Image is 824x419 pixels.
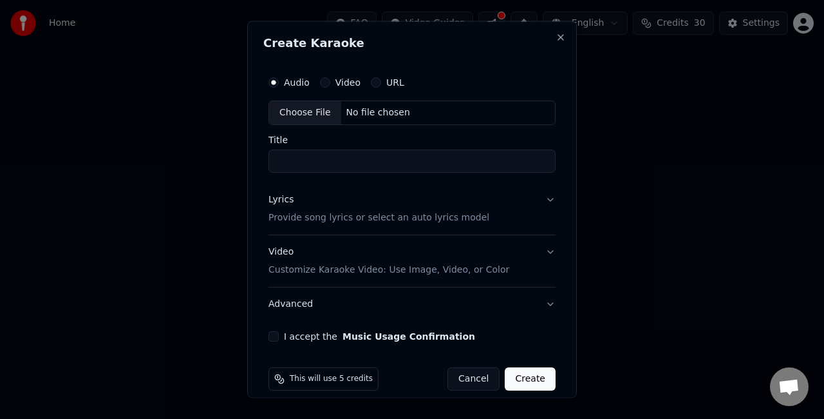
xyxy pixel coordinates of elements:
[269,101,341,124] div: Choose File
[284,78,310,87] label: Audio
[342,331,475,340] button: I accept the
[284,331,475,340] label: I accept the
[447,367,500,390] button: Cancel
[290,373,373,384] span: This will use 5 credits
[268,211,489,224] p: Provide song lyrics or select an auto lyrics model
[268,235,556,286] button: VideoCustomize Karaoke Video: Use Image, Video, or Color
[386,78,404,87] label: URL
[268,245,509,276] div: Video
[268,193,294,206] div: Lyrics
[341,106,415,119] div: No file chosen
[268,287,556,320] button: Advanced
[268,182,556,234] button: LyricsProvide song lyrics or select an auto lyrics model
[263,37,561,49] h2: Create Karaoke
[335,78,360,87] label: Video
[268,135,556,144] label: Title
[505,367,556,390] button: Create
[268,263,509,276] p: Customize Karaoke Video: Use Image, Video, or Color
